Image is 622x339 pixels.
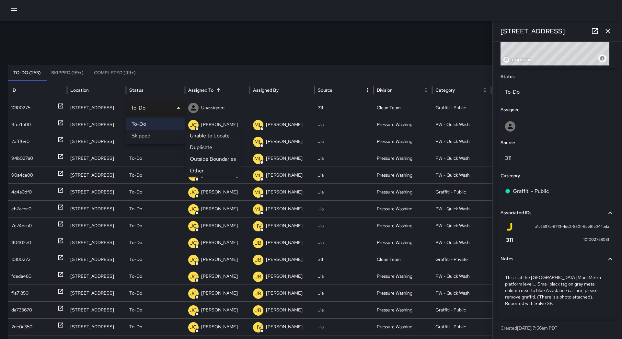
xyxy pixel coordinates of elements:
[126,118,185,130] li: To-Do
[185,153,241,165] li: Outside Boundaries
[185,142,241,153] li: Duplicate
[126,130,185,142] li: Skipped
[185,165,241,177] li: Other
[185,130,241,142] li: Unable to Locate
